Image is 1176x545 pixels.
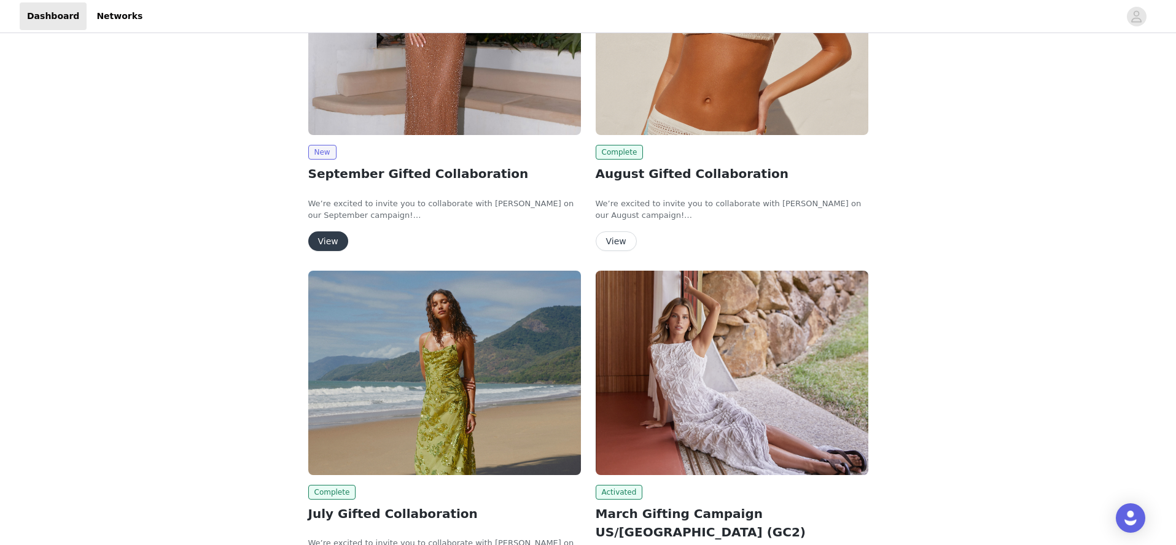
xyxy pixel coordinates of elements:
[308,164,581,183] h2: September Gifted Collaboration
[596,198,868,222] p: We’re excited to invite you to collaborate with [PERSON_NAME] on our August campaign!
[20,2,87,30] a: Dashboard
[308,198,581,222] p: We’re excited to invite you to collaborate with [PERSON_NAME] on our September campaign!
[596,145,644,160] span: Complete
[89,2,150,30] a: Networks
[308,271,581,475] img: Peppermayo USA
[596,504,868,541] h2: March Gifting Campaign US/[GEOGRAPHIC_DATA] (GC2)
[596,164,868,183] h2: August Gifted Collaboration
[596,271,868,475] img: Peppermayo AUS
[308,485,356,500] span: Complete
[308,231,348,251] button: View
[596,485,643,500] span: Activated
[596,231,637,251] button: View
[596,237,637,246] a: View
[1116,503,1145,533] div: Open Intercom Messenger
[308,237,348,246] a: View
[308,504,581,523] h2: July Gifted Collaboration
[1131,7,1142,26] div: avatar
[308,145,337,160] span: New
